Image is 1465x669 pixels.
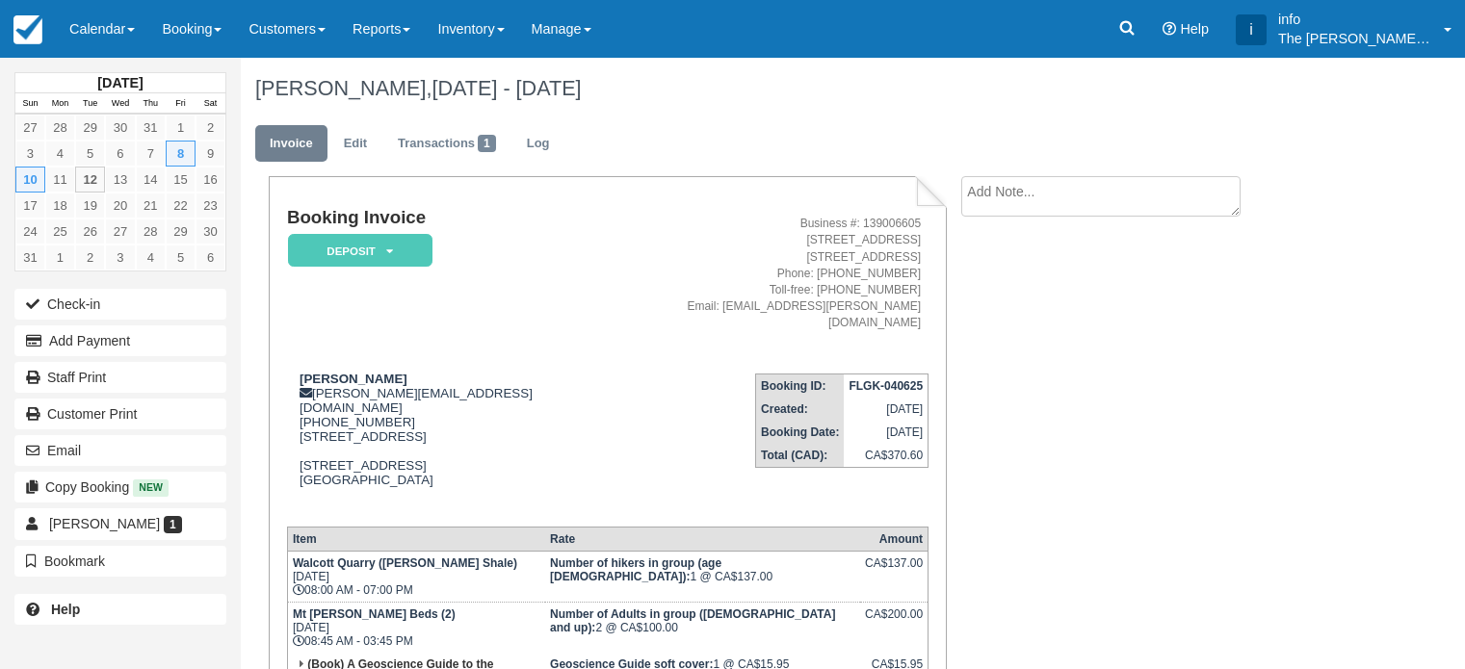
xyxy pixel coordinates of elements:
[75,141,105,167] a: 5
[166,141,196,167] a: 8
[133,479,169,496] span: New
[545,527,860,551] th: Rate
[105,193,135,219] a: 20
[105,141,135,167] a: 6
[255,77,1325,100] h1: [PERSON_NAME],
[136,244,166,270] a: 4
[844,444,928,468] td: CA$370.60
[196,115,225,141] a: 2
[136,141,166,167] a: 7
[478,135,496,152] span: 1
[14,472,226,502] button: Copy Booking New
[105,244,135,270] a: 3
[75,193,105,219] a: 19
[756,444,845,468] th: Total (CAD):
[288,234,432,268] em: Deposit
[166,193,196,219] a: 22
[166,219,196,244] a: 29
[756,374,845,399] th: Booking ID:
[14,435,226,466] button: Email
[105,115,135,141] a: 30
[196,93,225,115] th: Sat
[293,607,456,621] strong: Mt [PERSON_NAME] Beds (2)
[45,244,75,270] a: 1
[14,399,226,429] a: Customer Print
[164,516,182,533] span: 1
[293,556,517,570] strong: Walcott Quarry ([PERSON_NAME] Shale)
[844,398,928,421] td: [DATE]
[166,115,196,141] a: 1
[166,167,196,193] a: 15
[45,115,75,141] a: 28
[45,141,75,167] a: 4
[545,551,860,602] td: 1 @ CA$137.00
[15,167,45,193] a: 10
[166,244,196,270] a: 5
[45,193,75,219] a: 18
[196,244,225,270] a: 6
[1236,14,1267,45] div: i
[196,219,225,244] a: 30
[756,421,845,444] th: Booking Date:
[75,93,105,115] th: Tue
[287,372,611,511] div: [PERSON_NAME][EMAIL_ADDRESS][DOMAIN_NAME] [PHONE_NUMBER] [STREET_ADDRESS] [STREET_ADDRESS] [GEOGR...
[756,398,845,421] th: Created:
[860,527,929,551] th: Amount
[75,244,105,270] a: 2
[196,167,225,193] a: 16
[75,219,105,244] a: 26
[15,219,45,244] a: 24
[14,362,226,393] a: Staff Print
[51,602,80,617] b: Help
[383,125,510,163] a: Transactions1
[287,527,545,551] th: Item
[49,516,160,531] span: [PERSON_NAME]
[196,141,225,167] a: 9
[1180,21,1209,37] span: Help
[1278,29,1432,48] p: The [PERSON_NAME] Shale Geoscience Foundation
[14,546,226,577] button: Bookmark
[105,219,135,244] a: 27
[14,594,226,625] a: Help
[849,379,923,393] strong: FLGK-040625
[287,208,611,228] h1: Booking Invoice
[329,125,381,163] a: Edit
[15,115,45,141] a: 27
[865,556,923,585] div: CA$137.00
[1163,22,1176,36] i: Help
[14,289,226,320] button: Check-in
[14,325,226,356] button: Add Payment
[432,76,581,100] span: [DATE] - [DATE]
[13,15,42,44] img: checkfront-main-nav-mini-logo.png
[136,93,166,115] th: Thu
[15,193,45,219] a: 17
[45,167,75,193] a: 11
[287,233,426,269] a: Deposit
[136,193,166,219] a: 21
[618,216,921,331] address: Business #: 139006605 [STREET_ADDRESS] [STREET_ADDRESS] Phone: [PHONE_NUMBER] Toll-free: [PHONE_N...
[136,219,166,244] a: 28
[75,167,105,193] a: 12
[545,602,860,653] td: 2 @ CA$100.00
[97,75,143,90] strong: [DATE]
[1278,10,1432,29] p: info
[45,93,75,115] th: Mon
[45,219,75,244] a: 25
[75,115,105,141] a: 29
[300,372,407,386] strong: [PERSON_NAME]
[166,93,196,115] th: Fri
[287,551,545,602] td: [DATE] 08:00 AM - 07:00 PM
[865,607,923,636] div: CA$200.00
[105,93,135,115] th: Wed
[105,167,135,193] a: 13
[844,421,928,444] td: [DATE]
[15,141,45,167] a: 3
[15,93,45,115] th: Sun
[136,167,166,193] a: 14
[196,193,225,219] a: 23
[14,508,226,539] a: [PERSON_NAME] 1
[287,602,545,653] td: [DATE] 08:45 AM - 03:45 PM
[550,607,835,634] strong: Number of Adults in group (19 years old and up)
[550,556,721,583] strong: Number of hikers in group (age 8 - 75)
[15,244,45,270] a: 31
